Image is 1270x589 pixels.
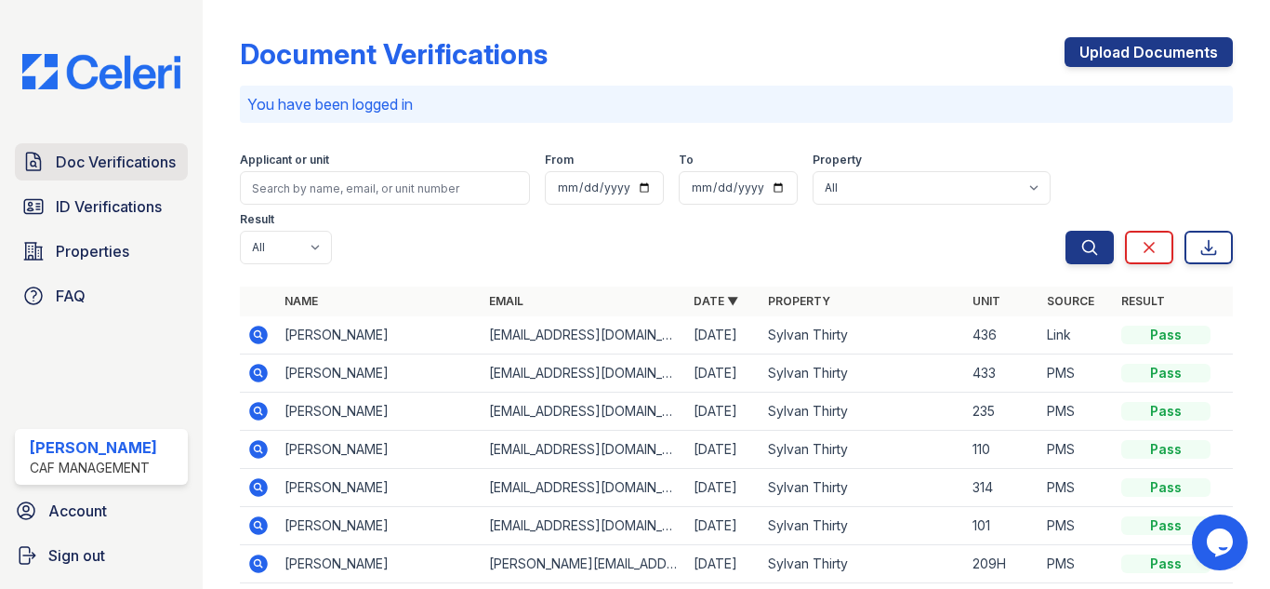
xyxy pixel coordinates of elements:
td: [DATE] [686,316,761,355]
td: [EMAIL_ADDRESS][DOMAIN_NAME] [482,393,686,431]
span: Properties [56,240,129,262]
span: Doc Verifications [56,151,176,173]
td: Sylvan Thirty [761,545,965,583]
td: [DATE] [686,431,761,469]
a: FAQ [15,277,188,315]
div: CAF Management [30,459,157,477]
td: PMS [1039,469,1114,507]
label: Result [240,212,274,227]
a: Doc Verifications [15,143,188,181]
span: FAQ [56,285,86,307]
td: PMS [1039,355,1114,393]
td: [DATE] [686,507,761,545]
label: Property [813,153,862,167]
a: ID Verifications [15,188,188,225]
label: From [545,153,574,167]
div: Document Verifications [240,37,548,71]
label: To [679,153,694,167]
td: Sylvan Thirty [761,355,965,393]
input: Search by name, email, or unit number [240,171,530,205]
div: Pass [1121,326,1210,344]
div: Pass [1121,364,1210,382]
td: Sylvan Thirty [761,316,965,355]
a: Source [1047,294,1094,308]
div: Pass [1121,402,1210,421]
td: Sylvan Thirty [761,431,965,469]
td: [PERSON_NAME][EMAIL_ADDRESS][DOMAIN_NAME] [482,545,686,583]
a: Sign out [7,537,195,574]
td: [PERSON_NAME] [277,316,482,355]
td: Sylvan Thirty [761,507,965,545]
td: PMS [1039,431,1114,469]
td: 110 [965,431,1039,469]
iframe: chat widget [1192,515,1251,570]
a: Email [489,294,523,308]
a: Property [768,294,830,308]
div: Pass [1121,555,1210,573]
td: [PERSON_NAME] [277,469,482,507]
td: [EMAIL_ADDRESS][DOMAIN_NAME] [482,469,686,507]
td: 235 [965,393,1039,431]
td: [PERSON_NAME] [277,545,482,583]
a: Date ▼ [694,294,738,308]
div: [PERSON_NAME] [30,436,157,459]
div: Pass [1121,478,1210,497]
a: Result [1121,294,1165,308]
label: Applicant or unit [240,153,329,167]
a: Unit [972,294,1000,308]
td: [DATE] [686,545,761,583]
td: [PERSON_NAME] [277,431,482,469]
a: Upload Documents [1065,37,1233,67]
a: Name [284,294,318,308]
td: [EMAIL_ADDRESS][DOMAIN_NAME] [482,355,686,393]
td: Link [1039,316,1114,355]
span: Account [48,500,107,522]
td: Sylvan Thirty [761,393,965,431]
td: PMS [1039,393,1114,431]
td: 314 [965,469,1039,507]
td: [PERSON_NAME] [277,507,482,545]
td: 433 [965,355,1039,393]
div: Pass [1121,440,1210,459]
td: [EMAIL_ADDRESS][DOMAIN_NAME] [482,316,686,355]
td: 209H [965,545,1039,583]
td: [DATE] [686,355,761,393]
td: [PERSON_NAME] [277,393,482,431]
td: PMS [1039,545,1114,583]
div: Pass [1121,516,1210,535]
td: Sylvan Thirty [761,469,965,507]
td: PMS [1039,507,1114,545]
td: [EMAIL_ADDRESS][DOMAIN_NAME] [482,431,686,469]
p: You have been logged in [247,93,1225,115]
td: [PERSON_NAME] [277,355,482,393]
img: CE_Logo_Blue-a8612792a0a2168367f1c8372b55b34899dd931a85d93a1a3d3e32e68fde9ad4.png [7,54,195,89]
td: 436 [965,316,1039,355]
span: Sign out [48,544,105,567]
td: [EMAIL_ADDRESS][DOMAIN_NAME] [482,507,686,545]
a: Account [7,492,195,529]
span: ID Verifications [56,195,162,218]
td: 101 [965,507,1039,545]
td: [DATE] [686,393,761,431]
td: [DATE] [686,469,761,507]
a: Properties [15,233,188,270]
